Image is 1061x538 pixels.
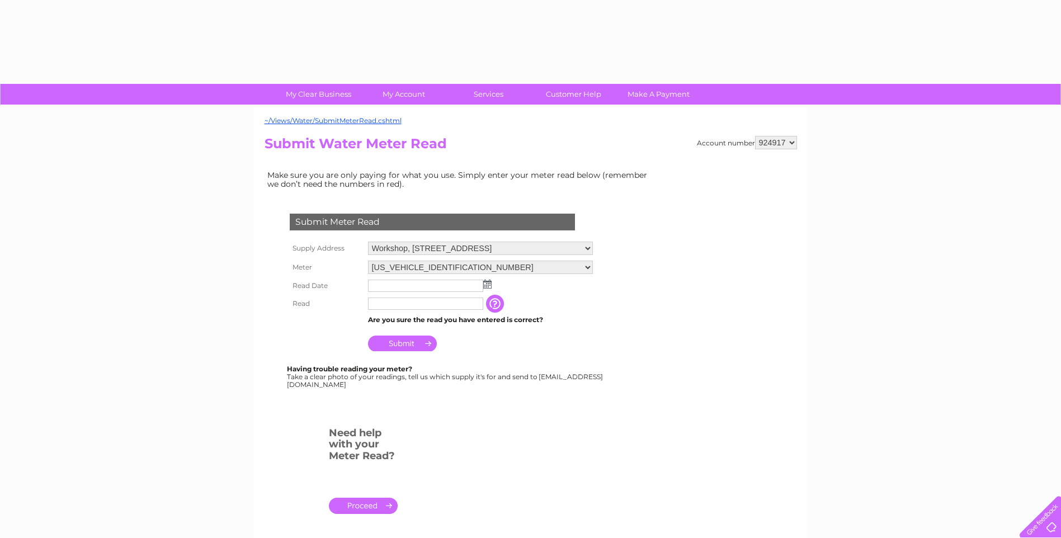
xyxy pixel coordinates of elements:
th: Supply Address [287,239,365,258]
td: Are you sure the read you have entered is correct? [365,313,596,327]
a: Services [442,84,535,105]
div: Take a clear photo of your readings, tell us which supply it's for and send to [EMAIL_ADDRESS][DO... [287,365,605,388]
th: Read Date [287,277,365,295]
a: My Clear Business [272,84,365,105]
input: Information [486,295,506,313]
img: ... [483,280,492,289]
input: Submit [368,336,437,351]
b: Having trouble reading your meter? [287,365,412,373]
a: . [329,498,398,514]
a: Customer Help [527,84,620,105]
th: Read [287,295,365,313]
div: Account number [697,136,797,149]
h3: Need help with your Meter Read? [329,425,398,468]
div: Submit Meter Read [290,214,575,230]
th: Meter [287,258,365,277]
a: My Account [357,84,450,105]
h2: Submit Water Meter Read [265,136,797,157]
a: ~/Views/Water/SubmitMeterRead.cshtml [265,116,402,125]
a: Make A Payment [612,84,705,105]
td: Make sure you are only paying for what you use. Simply enter your meter read below (remember we d... [265,168,656,191]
